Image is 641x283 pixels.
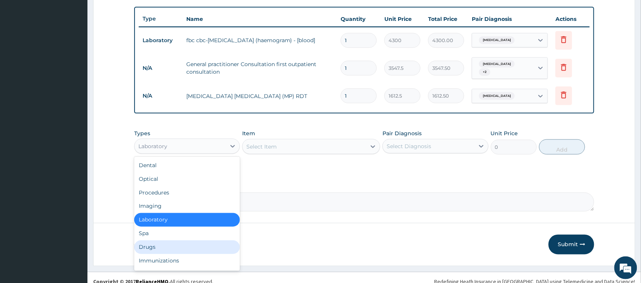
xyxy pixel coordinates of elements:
[337,11,381,27] th: Quantity
[138,142,167,150] div: Laboratory
[491,130,518,137] label: Unit Price
[139,89,182,103] td: N/A
[134,254,240,268] div: Immunizations
[539,139,585,155] button: Add
[40,43,128,52] div: Chat with us now
[134,199,240,213] div: Imaging
[134,240,240,254] div: Drugs
[182,89,337,104] td: [MEDICAL_DATA] [MEDICAL_DATA] (MP) RDT
[139,12,182,26] th: Type
[182,11,337,27] th: Name
[479,60,515,68] span: [MEDICAL_DATA]
[552,11,590,27] th: Actions
[549,235,594,255] button: Submit
[134,172,240,186] div: Optical
[14,38,31,57] img: d_794563401_company_1708531726252_794563401
[134,182,594,188] label: Comment
[182,57,337,79] td: General practitioner Consultation first outpatient consultation
[139,61,182,75] td: N/A
[242,130,255,137] label: Item
[4,196,145,223] textarea: Type your message and hit 'Enter'
[134,158,240,172] div: Dental
[125,4,143,22] div: Minimize live chat window
[44,90,105,167] span: We're online!
[134,227,240,240] div: Spa
[382,130,422,137] label: Pair Diagnosis
[479,68,490,76] span: + 2
[468,11,552,27] th: Pair Diagnosis
[479,92,515,100] span: [MEDICAL_DATA]
[246,143,277,150] div: Select Item
[424,11,468,27] th: Total Price
[139,33,182,47] td: Laboratory
[182,33,337,48] td: fbc cbc-[MEDICAL_DATA] (haemogram) - [blood]
[381,11,424,27] th: Unit Price
[134,130,150,137] label: Types
[134,268,240,281] div: Others
[387,142,431,150] div: Select Diagnosis
[134,213,240,227] div: Laboratory
[479,36,515,44] span: [MEDICAL_DATA]
[134,186,240,199] div: Procedures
